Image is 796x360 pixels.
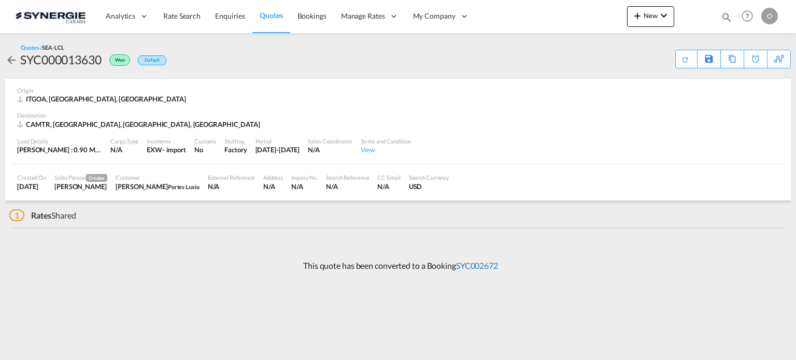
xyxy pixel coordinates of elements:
[658,9,670,22] md-icon: icon-chevron-down
[54,182,107,191] div: Pablo Gomez Saldarriaga
[162,145,186,154] div: - import
[9,210,76,221] div: Shared
[627,6,674,27] button: icon-plus 400-fgNewicon-chevron-down
[263,174,283,181] div: Address
[224,145,247,154] div: Factory Stuffing
[260,11,282,20] span: Quotes
[17,182,46,191] div: 29 Jul 2025
[377,174,400,181] div: CC Email
[194,137,216,145] div: Customs
[147,137,186,145] div: Incoterms
[17,87,779,94] div: Origin
[31,210,52,220] span: Rates
[377,182,400,191] div: N/A
[20,51,102,68] div: SYC000013630
[115,57,127,67] span: Won
[86,174,107,182] span: Creator
[761,8,778,24] div: O
[698,50,720,68] div: Save As Template
[413,11,456,21] span: My Company
[147,145,162,154] div: EXW
[721,11,732,27] div: icon-magnify
[9,209,24,221] span: 1
[361,145,411,154] div: View
[291,182,318,191] div: N/A
[631,11,670,20] span: New
[17,137,102,145] div: Load Details
[168,183,200,190] span: Portes Luxio
[681,55,690,64] md-icon: icon-refresh
[42,44,64,51] span: SEA-LCL
[17,111,779,119] div: Destination
[456,261,498,270] a: SYC002672
[208,174,255,181] div: External Reference
[361,137,411,145] div: Terms and Condition
[116,182,200,191] div: Mario Germain
[116,174,200,181] div: Customer
[5,51,20,68] div: icon-arrow-left
[297,11,326,20] span: Bookings
[110,137,138,145] div: Cargo Type
[298,260,498,271] p: This quote has been converted to a Booking
[326,182,369,191] div: N/A
[326,174,369,181] div: Search Reference
[17,94,189,104] div: ITGOA, Genova, Europe
[194,145,216,154] div: No
[738,7,756,25] span: Help
[308,137,352,145] div: Sales Coordinator
[681,50,692,64] div: Quote PDF is not available at this time
[308,145,352,154] div: N/A
[224,137,247,145] div: Stuffing
[721,11,732,23] md-icon: icon-magnify
[138,55,166,65] div: Default
[26,95,186,103] span: ITGOA, [GEOGRAPHIC_DATA], [GEOGRAPHIC_DATA]
[409,174,450,181] div: Search Currency
[17,145,102,154] div: [PERSON_NAME] : 0.90 MT | Volumetric Wt : 6.80 CBM | Chargeable Wt : 6.80 W/M
[21,44,64,51] div: Quotes /SEA-LCL
[54,174,107,182] div: Sales Person
[738,7,761,26] div: Help
[110,145,138,154] div: N/A
[631,9,644,22] md-icon: icon-plus 400-fg
[208,182,255,191] div: N/A
[341,11,385,21] span: Manage Rates
[17,120,263,129] div: CAMTR, Montreal, QC, Americas
[5,54,18,66] md-icon: icon-arrow-left
[17,174,46,181] div: Created On
[215,11,245,20] span: Enquiries
[255,137,300,145] div: Period
[409,182,450,191] div: USD
[102,51,133,68] div: Won
[263,182,283,191] div: N/A
[163,11,201,20] span: Rate Search
[106,11,135,21] span: Analytics
[16,5,86,28] img: 1f56c880d42311ef80fc7dca854c8e59.png
[291,174,318,181] div: Inquiry No.
[255,145,300,154] div: 28 Aug 2025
